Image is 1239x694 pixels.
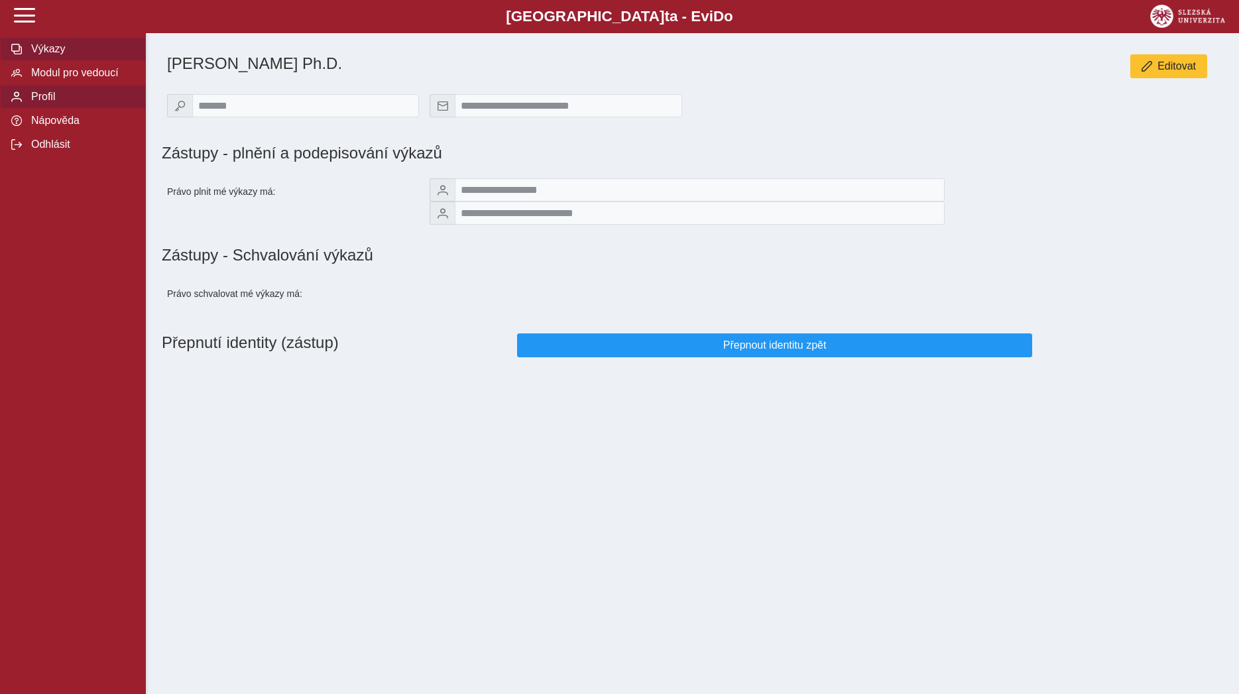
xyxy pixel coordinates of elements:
[162,173,424,230] div: Právo plnit mé výkazy má:
[1157,60,1196,72] span: Editovat
[1130,54,1207,78] button: Editovat
[27,139,135,150] span: Odhlásit
[27,67,135,79] span: Modul pro vedoucí
[162,275,424,312] div: Právo schvalovat mé výkazy má:
[724,8,733,25] span: o
[167,54,857,73] h1: [PERSON_NAME] Ph.D.
[528,339,1021,351] span: Přepnout identitu zpět
[27,43,135,55] span: Výkazy
[1150,5,1225,28] img: logo_web_su.png
[27,91,135,103] span: Profil
[40,8,1199,25] b: [GEOGRAPHIC_DATA] a - Evi
[162,144,857,162] h1: Zástupy - plnění a podepisování výkazů
[664,8,669,25] span: t
[162,328,512,363] h1: Přepnutí identity (zástup)
[162,246,1223,264] h1: Zástupy - Schvalování výkazů
[713,8,724,25] span: D
[27,115,135,127] span: Nápověda
[517,333,1032,357] button: Přepnout identitu zpět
